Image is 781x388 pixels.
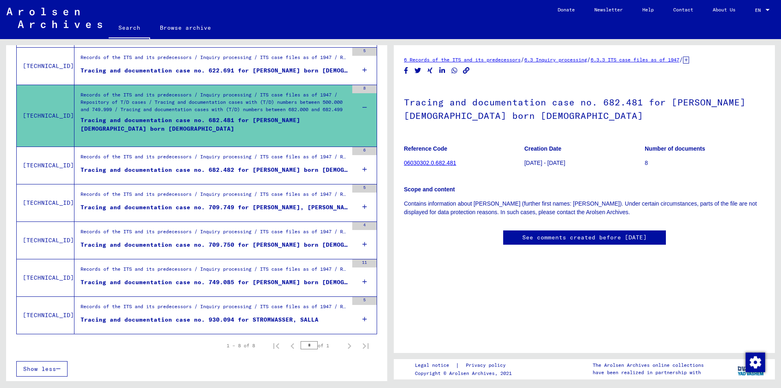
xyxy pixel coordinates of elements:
[587,56,591,63] span: /
[17,259,74,296] td: [TECHNICAL_ID]
[81,191,348,202] div: Records of the ITS and its predecessors / Inquiry processing / ITS case files as of 1947 / Reposi...
[16,361,68,377] button: Show less
[593,369,704,376] p: have been realized in partnership with
[591,57,679,63] a: 6.3.3 ITS case files as of 1947
[81,166,348,174] div: Tracing and documentation case no. 682.482 for [PERSON_NAME] born [DEMOGRAPHIC_DATA]
[736,359,766,379] img: yv_logo.png
[284,338,301,354] button: Previous page
[426,66,434,76] button: Share on Xing
[415,361,456,370] a: Legal notice
[352,259,377,267] div: 11
[459,361,515,370] a: Privacy policy
[17,147,74,184] td: [TECHNICAL_ID]
[404,145,447,152] b: Reference Code
[7,8,102,28] img: Arolsen_neg.svg
[402,66,410,76] button: Share on Facebook
[81,303,348,314] div: Records of the ITS and its predecessors / Inquiry processing / ITS case files as of 1947 / Reposi...
[524,145,561,152] b: Creation Date
[17,221,74,259] td: [TECHNICAL_ID]
[645,145,705,152] b: Number of documents
[17,296,74,334] td: [TECHNICAL_ID]
[81,66,348,75] div: Tracing and documentation case no. 622.691 for [PERSON_NAME] born [DEMOGRAPHIC_DATA]
[81,228,348,239] div: Records of the ITS and its predecessors / Inquiry processing / ITS case files as of 1947 / Reposi...
[404,83,765,133] h1: Tracing and documentation case no. 682.481 for [PERSON_NAME][DEMOGRAPHIC_DATA] born [DEMOGRAPHIC_...
[17,184,74,221] td: [TECHNICAL_ID]
[109,18,150,39] a: Search
[404,199,765,217] p: Contains information about [PERSON_NAME] (further first names: [PERSON_NAME]). Under certain circ...
[415,370,515,377] p: Copyright © Arolsen Archives, 2021
[301,342,341,349] div: of 1
[352,297,377,305] div: 5
[645,159,765,167] p: 8
[746,353,765,372] img: Change consent
[414,66,422,76] button: Share on Twitter
[593,362,704,369] p: The Arolsen Archives online collections
[81,316,319,324] div: Tracing and documentation case no. 930.094 for STROMWASSER, SALLA
[524,57,587,63] a: 6.3 Inquiry processing
[81,91,348,120] div: Records of the ITS and its predecessors / Inquiry processing / ITS case files as of 1947 / Reposi...
[462,66,471,76] button: Copy link
[352,222,377,230] div: 4
[81,278,348,287] div: Tracing and documentation case no. 749.085 for [PERSON_NAME] born [DEMOGRAPHIC_DATA]
[81,203,348,212] div: Tracing and documentation case no. 709.749 for [PERSON_NAME], [PERSON_NAME] [DEMOGRAPHIC_DATA]
[81,116,348,140] div: Tracing and documentation case no. 682.481 for [PERSON_NAME][DEMOGRAPHIC_DATA] born [DEMOGRAPHIC_...
[268,338,284,354] button: First page
[23,365,56,373] span: Show less
[450,66,459,76] button: Share on WhatsApp
[150,18,221,37] a: Browse archive
[524,159,644,167] p: [DATE] - [DATE]
[81,153,348,164] div: Records of the ITS and its predecessors / Inquiry processing / ITS case files as of 1947 / Reposi...
[227,342,255,349] div: 1 – 8 of 8
[81,265,348,277] div: Records of the ITS and its predecessors / Inquiry processing / ITS case files as of 1947 / Reposi...
[679,56,683,63] span: /
[352,184,377,193] div: 5
[81,241,348,249] div: Tracing and documentation case no. 709.750 for [PERSON_NAME] born [DEMOGRAPHIC_DATA]
[404,186,455,193] b: Scope and content
[755,7,764,13] span: EN
[521,56,524,63] span: /
[438,66,447,76] button: Share on LinkedIn
[358,338,374,354] button: Last page
[404,160,456,166] a: 06030302.0.682.481
[415,361,515,370] div: |
[341,338,358,354] button: Next page
[81,54,348,65] div: Records of the ITS and its predecessors / Inquiry processing / ITS case files as of 1947 / Reposi...
[522,233,647,242] a: See comments created before [DATE]
[404,57,521,63] a: 6 Records of the ITS and its predecessors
